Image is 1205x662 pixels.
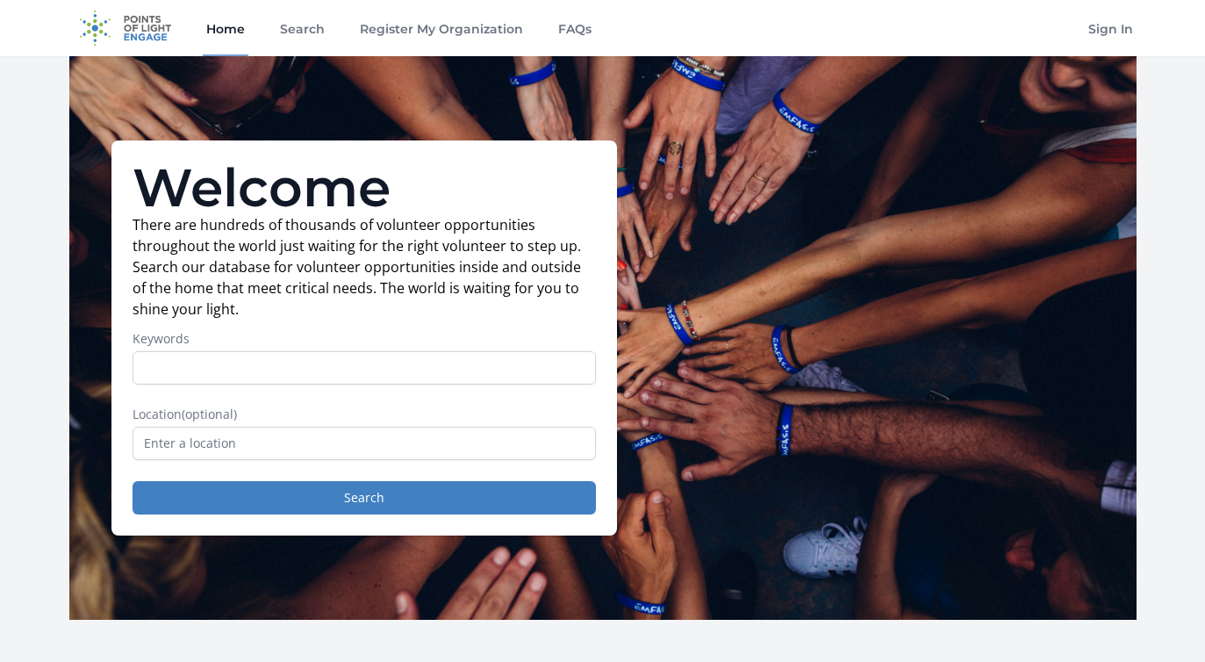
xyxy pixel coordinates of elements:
p: There are hundreds of thousands of volunteer opportunities throughout the world just waiting for ... [133,214,596,320]
span: (optional) [182,406,237,422]
button: Search [133,481,596,514]
label: Keywords [133,330,596,348]
label: Location [133,406,596,423]
h1: Welcome [133,162,596,214]
input: Enter a location [133,427,596,460]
